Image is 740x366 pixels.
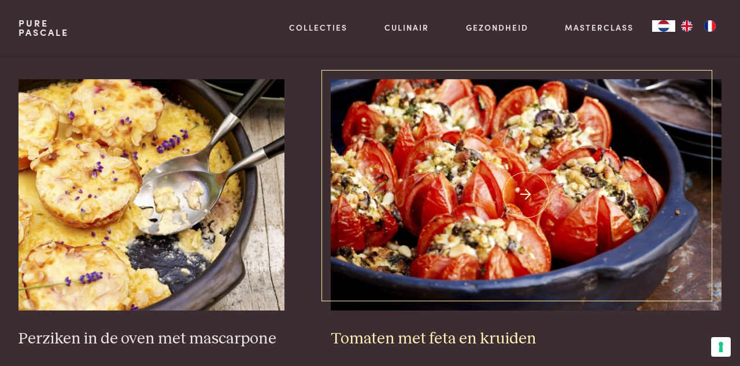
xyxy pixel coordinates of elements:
ul: Language list [675,20,721,32]
a: Tomaten met feta en kruiden Tomaten met feta en kruiden [331,79,721,349]
div: Language [652,20,675,32]
a: PurePascale [18,19,69,37]
img: Tomaten met feta en kruiden [331,79,721,310]
a: Culinair [384,21,429,34]
a: Collecties [289,21,347,34]
img: Perziken in de oven met mascarpone [18,79,284,310]
a: FR [698,20,721,32]
h3: Tomaten met feta en kruiden [331,329,721,349]
a: NL [652,20,675,32]
aside: Language selected: Nederlands [652,20,721,32]
a: Masterclass [565,21,634,34]
h3: Perziken in de oven met mascarpone [18,329,284,349]
a: EN [675,20,698,32]
a: Perziken in de oven met mascarpone Perziken in de oven met mascarpone [18,79,284,349]
a: Gezondheid [466,21,528,34]
button: Uw voorkeuren voor toestemming voor trackingtechnologieën [711,337,731,357]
